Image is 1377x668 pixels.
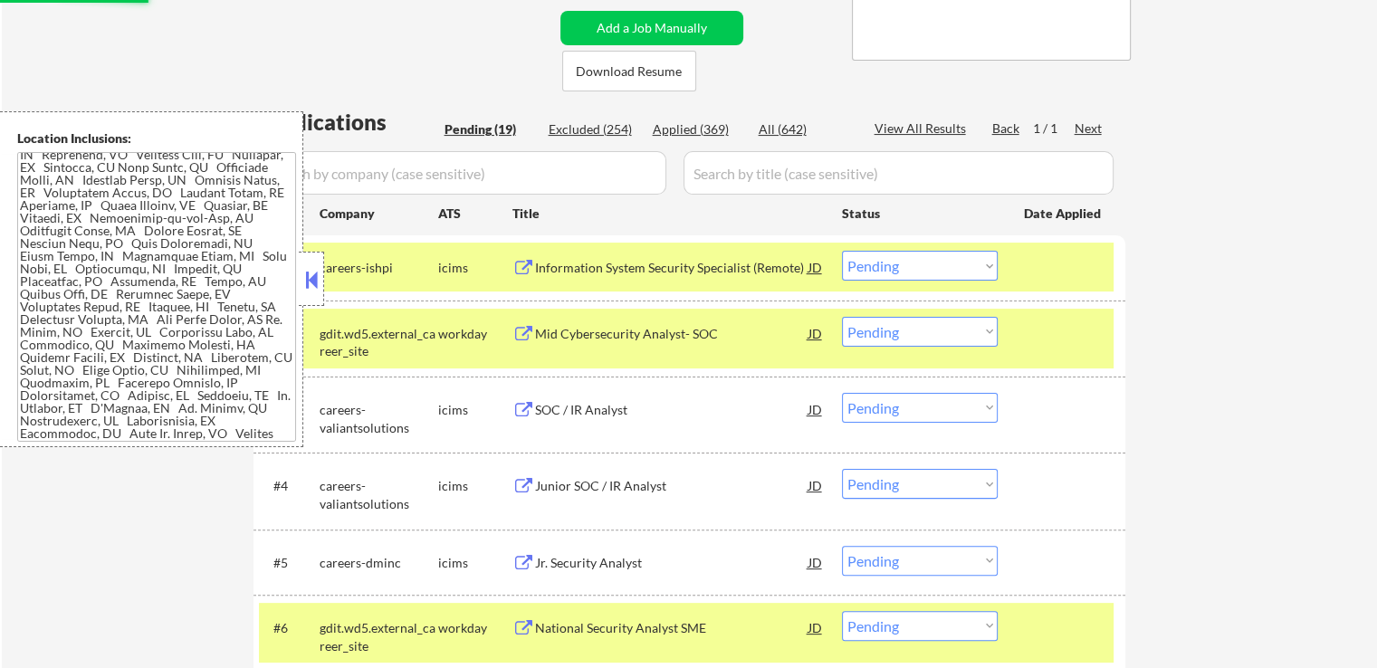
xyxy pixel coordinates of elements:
[992,119,1021,138] div: Back
[535,325,808,343] div: Mid Cybersecurity Analyst- SOC
[320,205,438,223] div: Company
[320,325,438,360] div: gdit.wd5.external_career_site
[438,205,512,223] div: ATS
[320,401,438,436] div: careers-valiantsolutions
[17,129,296,148] div: Location Inclusions:
[842,196,998,229] div: Status
[320,477,438,512] div: careers-valiantsolutions
[320,554,438,572] div: careers-dminc
[875,119,971,138] div: View All Results
[320,619,438,654] div: gdit.wd5.external_career_site
[1033,119,1075,138] div: 1 / 1
[535,619,808,637] div: National Security Analyst SME
[273,477,305,495] div: #4
[1024,205,1104,223] div: Date Applied
[535,401,808,419] div: SOC / IR Analyst
[535,554,808,572] div: Jr. Security Analyst
[684,151,1114,195] input: Search by title (case sensitive)
[320,259,438,277] div: careers-ishpi
[562,51,696,91] button: Download Resume
[535,259,808,277] div: Information System Security Specialist (Remote)
[438,259,512,277] div: icims
[807,251,825,283] div: JD
[438,477,512,495] div: icims
[807,317,825,349] div: JD
[807,611,825,644] div: JD
[807,393,825,425] div: JD
[549,120,639,138] div: Excluded (254)
[438,554,512,572] div: icims
[438,619,512,637] div: workday
[653,120,743,138] div: Applied (369)
[438,325,512,343] div: workday
[560,11,743,45] button: Add a Job Manually
[807,546,825,578] div: JD
[259,111,438,133] div: Applications
[273,619,305,637] div: #6
[273,554,305,572] div: #5
[438,401,512,419] div: icims
[512,205,825,223] div: Title
[259,151,666,195] input: Search by company (case sensitive)
[445,120,535,138] div: Pending (19)
[1075,119,1104,138] div: Next
[759,120,849,138] div: All (642)
[807,469,825,501] div: JD
[535,477,808,495] div: Junior SOC / IR Analyst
